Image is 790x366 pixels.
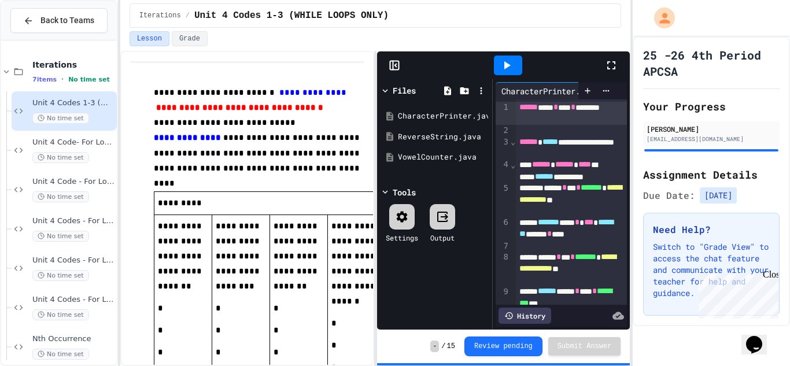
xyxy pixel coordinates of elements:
iframe: chat widget [694,269,778,319]
h2: Assignment Details [643,167,780,183]
span: [DATE] [700,187,737,204]
div: ReverseString.java [398,131,488,143]
div: 4 [496,159,510,182]
span: No time set [32,152,89,163]
button: Review pending [464,337,542,356]
span: Unit 4 Code - For Loops 2 [32,177,115,187]
div: CharacterPrinter.java [398,110,488,122]
iframe: chat widget [741,320,778,354]
span: - [430,341,439,352]
span: / [186,11,190,20]
span: Unit 4 Codes - For Loops 4 [32,256,115,265]
div: CharacterPrinter.java [496,82,619,99]
span: / [441,342,445,351]
div: [EMAIL_ADDRESS][DOMAIN_NAME] [647,135,776,143]
span: No time set [32,349,89,360]
div: 8 [496,252,510,286]
span: Nth Occurrence [32,334,115,344]
span: Back to Teams [40,14,94,27]
span: Unit 4 Codes 1-3 (WHILE LOOPS ONLY) [194,9,389,23]
span: No time set [32,270,89,281]
button: Back to Teams [10,8,108,33]
div: 5 [496,183,510,217]
div: My Account [642,5,678,31]
span: Unit 4 Codes 1-3 (WHILE LOOPS ONLY) [32,98,115,108]
div: 9 [496,286,510,309]
button: Grade [172,31,208,46]
div: Settings [386,232,418,243]
div: Output [430,232,455,243]
span: Iterations [139,11,181,20]
h2: Your Progress [643,98,780,114]
span: Iterations [32,60,115,70]
span: Due Date: [643,188,695,202]
span: Fold line [510,137,516,146]
button: Submit Answer [548,337,621,356]
h1: 25 -26 4th Period APCSA [643,47,780,79]
div: Files [393,84,416,97]
div: VowelCounter.java [398,151,488,163]
div: 1 [496,102,510,125]
button: Lesson [130,31,169,46]
h3: Need Help? [653,223,770,236]
div: Tools [393,186,416,198]
div: 3 [496,136,510,160]
div: [PERSON_NAME] [647,124,776,134]
div: 2 [496,125,510,136]
div: CharacterPrinter.java [496,85,604,97]
div: 7 [496,241,510,252]
span: Fold line [510,160,516,169]
span: No time set [32,231,89,242]
span: No time set [68,76,110,83]
span: No time set [32,309,89,320]
p: Switch to "Grade View" to access the chat feature and communicate with your teacher for help and ... [653,241,770,299]
div: History [499,308,551,324]
span: Unit 4 Codes - For Loops 5 [32,295,115,305]
span: Unit 4 Code- For Loops 1 [32,138,115,147]
span: Unit 4 Codes - For Loops 3 [32,216,115,226]
div: 6 [496,217,510,240]
span: 7 items [32,76,57,83]
div: Chat with us now!Close [5,5,80,73]
span: • [61,75,64,84]
span: No time set [32,113,89,124]
span: 15 [447,342,455,351]
span: No time set [32,191,89,202]
span: Submit Answer [558,342,612,351]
